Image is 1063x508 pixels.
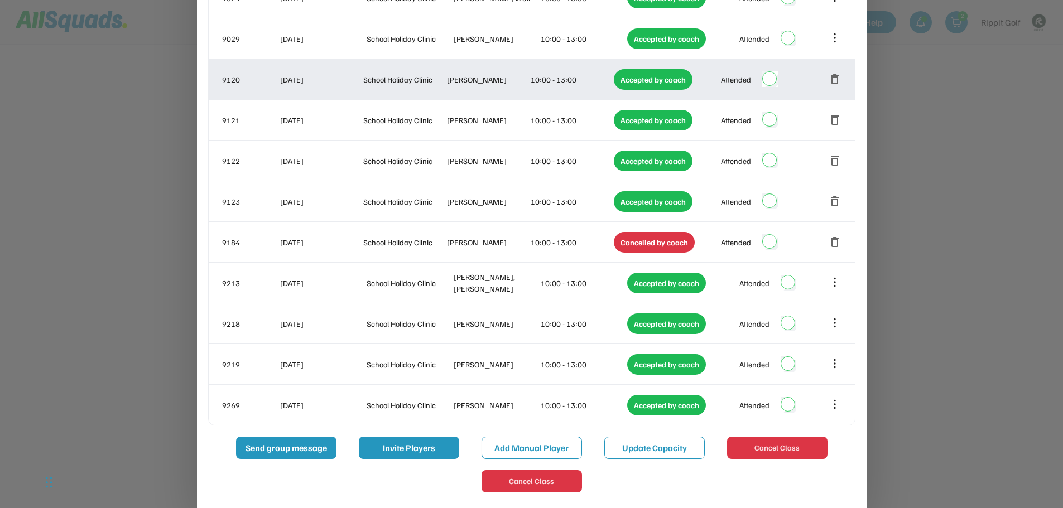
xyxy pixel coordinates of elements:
div: Attended [739,359,769,370]
div: [DATE] [280,399,365,411]
div: School Holiday Clinic [363,114,445,126]
div: Accepted by coach [614,110,692,130]
div: Cancelled by coach [614,232,695,253]
div: 10:00 - 13:00 [531,74,612,85]
div: [PERSON_NAME] [454,33,538,45]
div: 10:00 - 13:00 [531,114,612,126]
div: [PERSON_NAME], [PERSON_NAME] [454,271,538,294]
button: delete [828,113,841,127]
div: 10:00 - 13:00 [541,318,626,330]
div: 9123 [222,196,278,207]
div: [DATE] [280,74,362,85]
div: [DATE] [280,155,362,167]
button: Update Capacity [604,437,705,459]
div: Attended [721,236,751,248]
div: [PERSON_NAME] [447,114,528,126]
div: [DATE] [280,196,362,207]
div: Accepted by coach [627,313,706,334]
div: [PERSON_NAME] [454,359,538,370]
div: Attended [721,74,751,85]
div: 10:00 - 13:00 [541,277,626,289]
div: Accepted by coach [627,273,706,293]
div: [DATE] [280,277,365,289]
div: Attended [739,399,769,411]
button: Cancel Class [727,437,828,459]
div: Accepted by coach [614,151,692,171]
button: delete [828,195,841,208]
div: 9213 [222,277,278,289]
div: Accepted by coach [627,28,706,49]
div: School Holiday Clinic [367,277,451,289]
button: Send group message [236,437,336,459]
div: [DATE] [280,236,362,248]
div: Attended [721,155,751,167]
div: 10:00 - 13:00 [541,359,626,370]
div: School Holiday Clinic [363,155,445,167]
div: 9218 [222,318,278,330]
div: 10:00 - 13:00 [541,33,626,45]
div: School Holiday Clinic [363,74,445,85]
div: 10:00 - 13:00 [541,399,626,411]
div: School Holiday Clinic [367,318,451,330]
div: School Holiday Clinic [363,196,445,207]
div: [DATE] [280,318,365,330]
div: 10:00 - 13:00 [531,236,612,248]
div: Accepted by coach [627,354,706,375]
button: delete [828,72,841,86]
div: Attended [739,277,769,289]
div: 9121 [222,114,278,126]
div: [DATE] [280,33,365,45]
div: 9269 [222,399,278,411]
div: [PERSON_NAME] [447,196,528,207]
div: Attended [721,114,751,126]
button: Cancel Class [482,470,582,492]
div: School Holiday Clinic [367,399,451,411]
div: [PERSON_NAME] [447,155,528,167]
div: [PERSON_NAME] [454,399,538,411]
div: Attended [739,318,769,330]
button: delete [828,154,841,167]
div: 10:00 - 13:00 [531,196,612,207]
div: Attended [721,196,751,207]
div: Attended [739,33,769,45]
div: School Holiday Clinic [367,33,451,45]
div: 9029 [222,33,278,45]
div: [PERSON_NAME] [447,74,528,85]
div: [DATE] [280,114,362,126]
div: 9184 [222,236,278,248]
div: Accepted by coach [614,191,692,212]
div: School Holiday Clinic [367,359,451,370]
button: delete [828,235,841,249]
div: 9122 [222,155,278,167]
div: [DATE] [280,359,365,370]
div: 9219 [222,359,278,370]
button: Add Manual Player [482,437,582,459]
div: 9120 [222,74,278,85]
div: [PERSON_NAME] [454,318,538,330]
div: [PERSON_NAME] [447,236,528,248]
div: Accepted by coach [614,69,692,90]
div: Accepted by coach [627,395,706,415]
button: Invite Players [359,437,459,459]
div: 10:00 - 13:00 [531,155,612,167]
div: School Holiday Clinic [363,236,445,248]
